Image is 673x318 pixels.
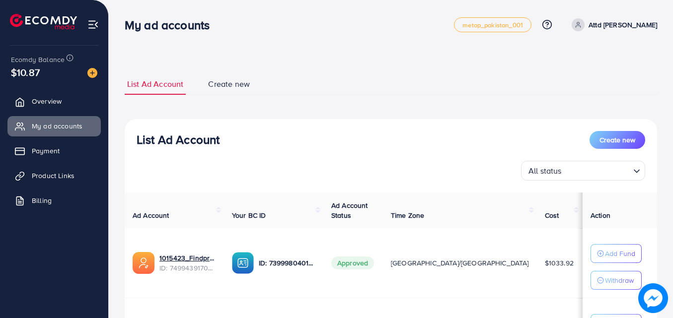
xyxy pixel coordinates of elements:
[526,164,564,178] span: All status
[591,244,642,263] button: Add Fund
[32,171,75,181] span: Product Links
[599,135,635,145] span: Create new
[7,116,101,136] a: My ad accounts
[133,210,169,220] span: Ad Account
[125,18,218,32] h3: My ad accounts
[391,258,529,268] span: [GEOGRAPHIC_DATA]/[GEOGRAPHIC_DATA]
[591,210,610,220] span: Action
[7,191,101,210] a: Billing
[454,17,531,32] a: metap_pakistan_001
[32,121,82,131] span: My ad accounts
[32,96,62,106] span: Overview
[32,195,52,205] span: Billing
[10,14,77,29] img: logo
[462,22,523,28] span: metap_pakistan_001
[545,258,574,268] span: $1033.92
[521,161,645,181] div: Search for option
[208,78,250,90] span: Create new
[568,18,657,31] a: Attd [PERSON_NAME]
[391,210,424,220] span: Time Zone
[565,162,629,178] input: Search for option
[605,248,635,259] p: Add Fund
[7,91,101,111] a: Overview
[137,132,220,147] h3: List Ad Account
[545,210,559,220] span: Cost
[232,210,266,220] span: Your BC ID
[7,166,101,186] a: Product Links
[331,256,374,269] span: Approved
[259,257,315,269] p: ID: 7399980401722310657
[127,78,183,90] span: List Ad Account
[159,253,216,263] a: 1015423_Findproduct_1746099618697
[605,274,634,286] p: Withdraw
[11,55,65,64] span: Ecomdy Balance
[331,200,368,220] span: Ad Account Status
[87,68,97,78] img: image
[32,146,60,156] span: Payment
[11,65,40,79] span: $10.87
[590,131,645,149] button: Create new
[638,283,668,313] img: image
[591,271,642,290] button: Withdraw
[589,19,657,31] p: Attd [PERSON_NAME]
[7,141,101,161] a: Payment
[159,253,216,273] div: <span class='underline'>1015423_Findproduct_1746099618697</span></br>7499439170620899346
[232,252,254,274] img: ic-ba-acc.ded83a64.svg
[133,252,154,274] img: ic-ads-acc.e4c84228.svg
[87,19,99,30] img: menu
[159,263,216,273] span: ID: 7499439170620899346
